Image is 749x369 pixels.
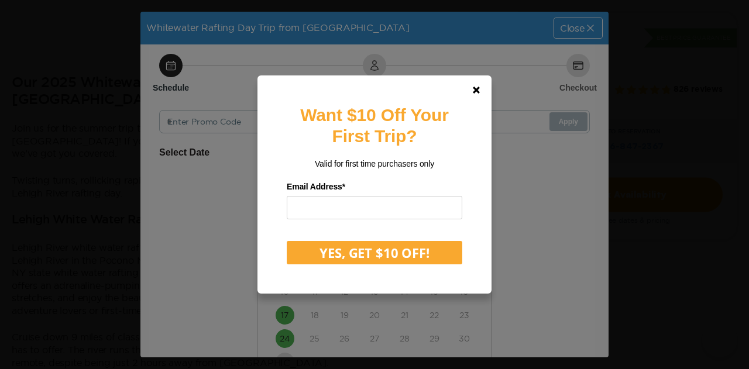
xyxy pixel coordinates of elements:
button: YES, GET $10 OFF! [287,241,462,264]
span: Valid for first time purchasers only [315,159,434,168]
label: Email Address [287,178,462,196]
strong: Want $10 Off Your First Trip? [300,105,448,146]
span: Required [342,182,345,191]
a: Close [462,76,490,104]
